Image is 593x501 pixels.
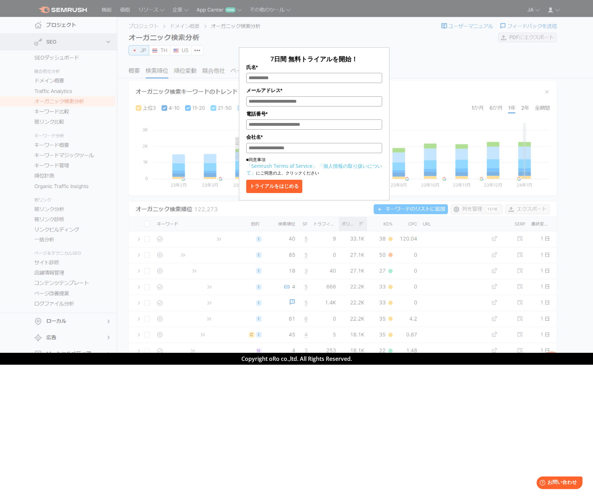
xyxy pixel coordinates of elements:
label: メールアドレス* [246,87,382,94]
p: ■同意事項 にご同意の上、クリックください [246,157,382,176]
button: トライアルをはじめる [246,180,302,193]
label: 電話番号* [246,110,382,118]
a: 「Semrush Terms of Service」 [246,163,317,169]
span: Copyright oRo co.,ltd. All Rights Reserved. [241,355,352,363]
span: 7日間 無料トライアルを開始！ [270,55,358,63]
iframe: Help widget launcher [531,474,585,493]
a: 「個人情報の取り扱いについて」 [246,163,382,176]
